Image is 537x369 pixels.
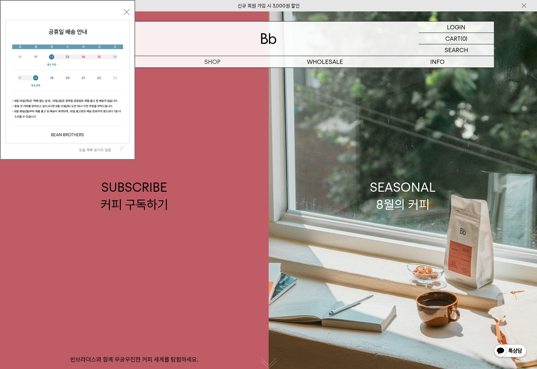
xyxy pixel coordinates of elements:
a: 신규 회원 가입 시 3,000원 할인 [238,3,300,9]
a: SHOP [156,56,269,67]
p: WHOLESALE [269,56,381,67]
p: (0) [461,33,467,44]
p: INFO [381,56,494,67]
a: CART (0) [419,33,494,44]
div: SEASONAL 8월의 커피 [370,179,436,213]
p: CART [445,33,461,44]
img: 로고 [261,33,276,44]
div: SUBSCRIBE 커피 구독하기 [101,179,168,213]
label: 오늘 하루 보이지 않음 [79,148,118,152]
img: cb63d4bbb2e6550c365f227fdc69b27f_113810.jpg [6,20,129,143]
p: LOGIN [447,22,466,33]
p: SEARCH [445,44,468,56]
img: 카카오톡 채널 1:1 채팅 버튼 [493,344,527,359]
button: 닫기 [124,9,130,15]
a: LOGIN [419,22,494,33]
